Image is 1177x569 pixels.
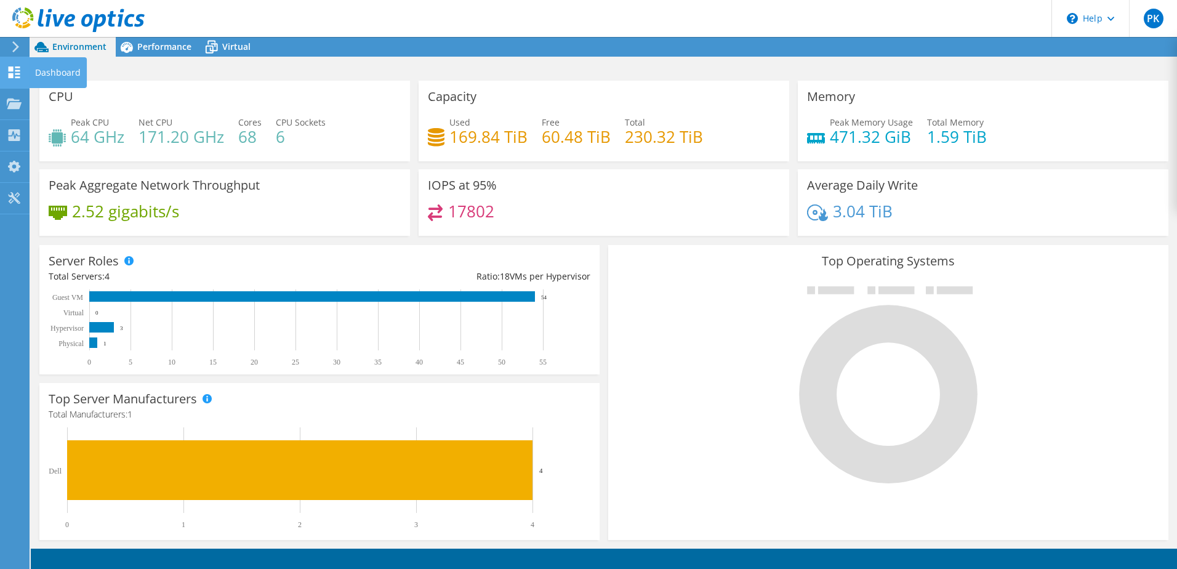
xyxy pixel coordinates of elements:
h4: 1.59 TiB [927,130,987,143]
h3: Capacity [428,90,476,103]
text: Guest VM [52,293,83,302]
text: 5 [129,358,132,366]
text: Virtual [63,309,84,317]
h3: Average Daily Write [807,179,918,192]
text: 45 [457,358,464,366]
h3: Memory [807,90,855,103]
span: PK [1144,9,1163,28]
span: Performance [137,41,191,52]
span: Environment [52,41,106,52]
text: 54 [541,294,547,301]
text: 25 [292,358,299,366]
span: Peak Memory Usage [830,116,913,128]
h4: 230.32 TiB [625,130,703,143]
text: 3 [414,520,418,529]
text: 55 [539,358,547,366]
text: 50 [498,358,505,366]
text: 1 [103,341,106,347]
text: 40 [416,358,423,366]
span: Net CPU [139,116,172,128]
span: CPU Sockets [276,116,326,128]
text: 10 [168,358,175,366]
text: 2 [298,520,302,529]
span: Free [542,116,560,128]
h3: Server Roles [49,254,119,268]
h4: 17802 [448,204,494,218]
text: 20 [251,358,258,366]
div: Dashboard [29,57,87,88]
h4: 169.84 TiB [449,130,528,143]
span: Virtual [222,41,251,52]
svg: \n [1067,13,1078,24]
h4: 64 GHz [71,130,124,143]
span: Used [449,116,470,128]
text: 1 [182,520,185,529]
text: 0 [65,520,69,529]
text: Physical [58,339,84,348]
span: 1 [127,408,132,420]
text: 3 [120,325,123,331]
text: Dell [49,467,62,475]
text: 0 [87,358,91,366]
text: 35 [374,358,382,366]
h4: 6 [276,130,326,143]
h3: Top Server Manufacturers [49,392,197,406]
text: 15 [209,358,217,366]
h4: 2.52 gigabits/s [72,204,179,218]
span: Total Memory [927,116,984,128]
h4: 471.32 GiB [830,130,913,143]
span: 4 [105,270,110,282]
span: Cores [238,116,262,128]
text: 30 [333,358,340,366]
h4: 3.04 TiB [833,204,893,218]
h4: 68 [238,130,262,143]
text: 0 [95,310,98,316]
h3: CPU [49,90,73,103]
text: Hypervisor [50,324,84,333]
text: 4 [539,467,543,474]
h3: Peak Aggregate Network Throughput [49,179,260,192]
span: 18 [500,270,510,282]
h4: 60.48 TiB [542,130,611,143]
h3: IOPS at 95% [428,179,497,192]
div: Total Servers: [49,270,319,283]
div: Ratio: VMs per Hypervisor [319,270,590,283]
h4: Total Manufacturers: [49,408,590,421]
text: 4 [531,520,534,529]
span: Total [625,116,645,128]
h3: Top Operating Systems [617,254,1159,268]
h4: 171.20 GHz [139,130,224,143]
span: Peak CPU [71,116,109,128]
